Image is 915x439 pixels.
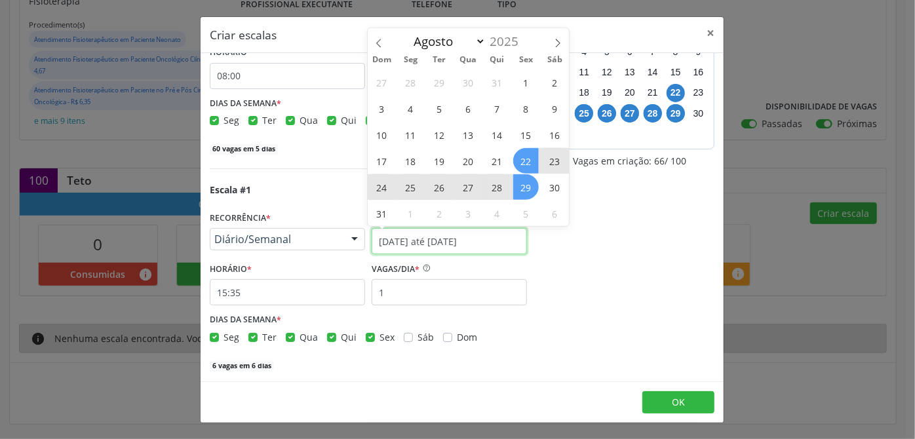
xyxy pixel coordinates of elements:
[425,56,454,64] span: Ter
[542,122,568,147] span: Agosto 16, 2025
[621,64,639,82] span: quarta-feira, 13 de agosto de 2025
[665,154,687,168] span: / 100
[484,122,510,147] span: Agosto 14, 2025
[621,104,639,123] span: quarta-feira, 27 de agosto de 2025
[542,69,568,95] span: Agosto 2, 2025
[690,104,708,123] span: sábado, 30 de agosto de 2025
[369,174,395,200] span: Agosto 24, 2025
[372,259,419,279] label: VAGAS/DIA
[598,64,616,82] span: terça-feira, 12 de agosto de 2025
[369,69,395,95] span: Julho 27, 2025
[484,200,510,226] span: Setembro 4, 2025
[341,331,357,343] span: Qui
[224,331,239,343] span: Seg
[418,331,434,343] span: Sáb
[210,63,365,89] input: 00:00
[427,200,452,226] span: Setembro 2, 2025
[484,148,510,174] span: Agosto 21, 2025
[575,104,593,123] span: segunda-feira, 25 de agosto de 2025
[545,154,714,168] div: Vagas em criação: 66
[542,174,568,200] span: Agosto 30, 2025
[300,114,318,126] span: Qua
[372,228,527,254] input: Selecione um intervalo
[456,96,481,121] span: Agosto 6, 2025
[456,200,481,226] span: Setembro 3, 2025
[454,56,482,64] span: Qua
[300,331,318,343] span: Qua
[456,122,481,147] span: Agosto 13, 2025
[398,200,423,226] span: Setembro 1, 2025
[210,208,271,228] label: RECORRÊNCIA
[368,56,397,64] span: Dom
[542,96,568,121] span: Agosto 9, 2025
[210,43,252,63] label: HORÁRIO
[210,310,281,330] label: DIAS DA SEMANA
[398,148,423,174] span: Agosto 18, 2025
[397,56,425,64] span: Seg
[667,104,685,123] span: sexta-feira, 29 de agosto de 2025
[667,84,685,102] span: sexta-feira, 22 de agosto de 2025
[380,331,395,343] span: Sex
[398,96,423,121] span: Agosto 4, 2025
[575,64,593,82] span: segunda-feira, 11 de agosto de 2025
[398,122,423,147] span: Agosto 11, 2025
[644,64,662,82] span: quinta-feira, 14 de agosto de 2025
[369,148,395,174] span: Agosto 17, 2025
[542,148,568,174] span: Agosto 23, 2025
[642,391,714,413] button: OK
[598,84,616,102] span: terça-feira, 19 de agosto de 2025
[513,148,539,174] span: Agosto 22, 2025
[513,122,539,147] span: Agosto 15, 2025
[419,259,431,273] ion-icon: help circle outline
[214,233,338,246] span: Diário/Semanal
[690,84,708,102] span: sábado, 23 de agosto de 2025
[621,84,639,102] span: quarta-feira, 20 de agosto de 2025
[484,69,510,95] span: Julho 31, 2025
[457,331,477,343] span: Dom
[210,94,281,114] label: DIAS DA SEMANA
[427,96,452,121] span: Agosto 5, 2025
[456,69,481,95] span: Julho 30, 2025
[456,148,481,174] span: Agosto 20, 2025
[408,32,486,50] select: Month
[644,104,662,123] span: quinta-feira, 28 de agosto de 2025
[575,84,593,102] span: segunda-feira, 18 de agosto de 2025
[210,360,274,371] span: 6 vagas em 6 dias
[369,122,395,147] span: Agosto 10, 2025
[341,114,357,126] span: Qui
[398,69,423,95] span: Julho 28, 2025
[262,331,277,343] span: Ter
[210,183,251,203] div: Escala #1
[513,174,539,200] span: Agosto 29, 2025
[224,114,239,126] span: Seg
[484,174,510,200] span: Agosto 28, 2025
[210,144,278,155] span: 60 vagas em 5 dias
[427,174,452,200] span: Agosto 26, 2025
[398,174,423,200] span: Agosto 25, 2025
[667,64,685,82] span: sexta-feira, 15 de agosto de 2025
[369,200,395,226] span: Agosto 31, 2025
[598,104,616,123] span: terça-feira, 26 de agosto de 2025
[427,122,452,147] span: Agosto 12, 2025
[456,174,481,200] span: Agosto 27, 2025
[210,26,277,43] h5: Criar escalas
[210,259,252,279] label: HORÁRIO
[697,17,724,49] button: Close
[511,56,540,64] span: Sex
[542,200,568,226] span: Setembro 6, 2025
[644,84,662,102] span: quinta-feira, 21 de agosto de 2025
[513,96,539,121] span: Agosto 8, 2025
[513,69,539,95] span: Agosto 1, 2025
[210,279,365,305] input: 00:00
[540,56,569,64] span: Sáb
[262,114,277,126] span: Ter
[513,200,539,226] span: Setembro 5, 2025
[482,56,511,64] span: Qui
[427,69,452,95] span: Julho 29, 2025
[427,148,452,174] span: Agosto 19, 2025
[484,96,510,121] span: Agosto 7, 2025
[369,96,395,121] span: Agosto 3, 2025
[672,396,685,408] span: OK
[690,64,708,82] span: sábado, 16 de agosto de 2025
